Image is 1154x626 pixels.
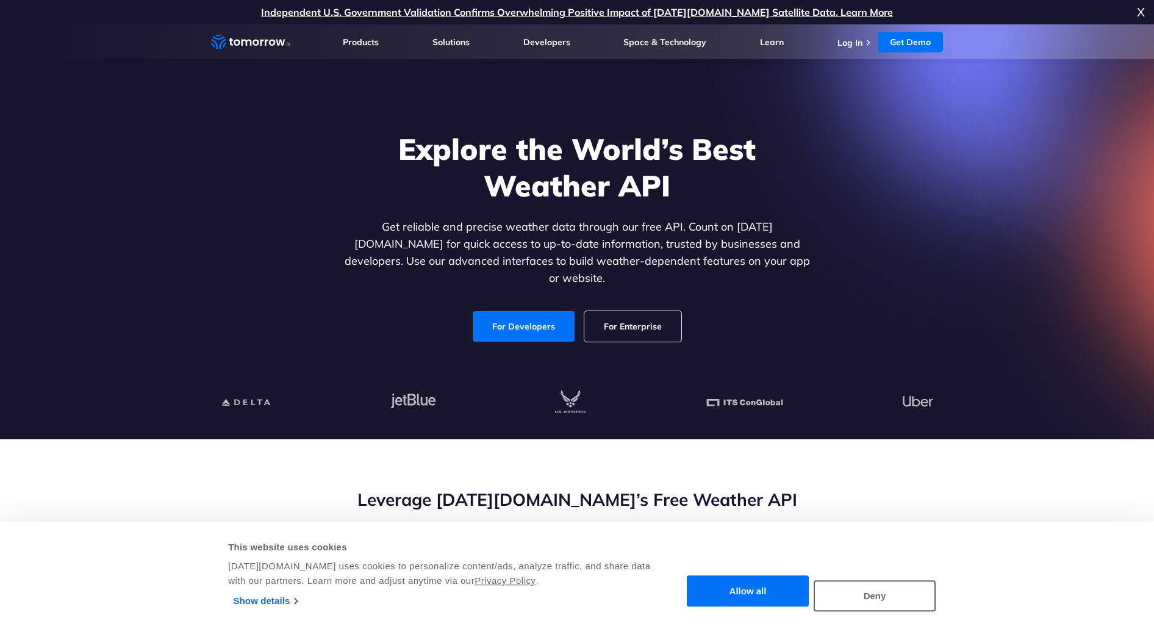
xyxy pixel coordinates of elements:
[261,6,893,18] a: Independent U.S. Government Validation Confirms Overwhelming Positive Impact of [DATE][DOMAIN_NAM...
[342,131,812,204] h1: Explore the World’s Best Weather API
[473,311,575,342] a: For Developers
[837,37,862,48] a: Log In
[584,311,681,342] a: For Enterprise
[211,488,943,511] h2: Leverage [DATE][DOMAIN_NAME]’s Free Weather API
[760,37,784,48] a: Learn
[234,592,298,610] a: Show details
[475,575,536,586] a: Privacy Policy
[432,37,470,48] a: Solutions
[814,580,936,611] button: Deny
[687,576,809,607] button: Allow all
[623,37,706,48] a: Space & Technology
[523,37,570,48] a: Developers
[211,33,290,51] a: Home link
[342,218,812,287] p: Get reliable and precise weather data through our free API. Count on [DATE][DOMAIN_NAME] for quic...
[228,559,652,588] div: [DATE][DOMAIN_NAME] uses cookies to personalize content/ads, analyze traffic, and share data with...
[878,32,943,52] a: Get Demo
[343,37,379,48] a: Products
[228,540,652,555] div: This website uses cookies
